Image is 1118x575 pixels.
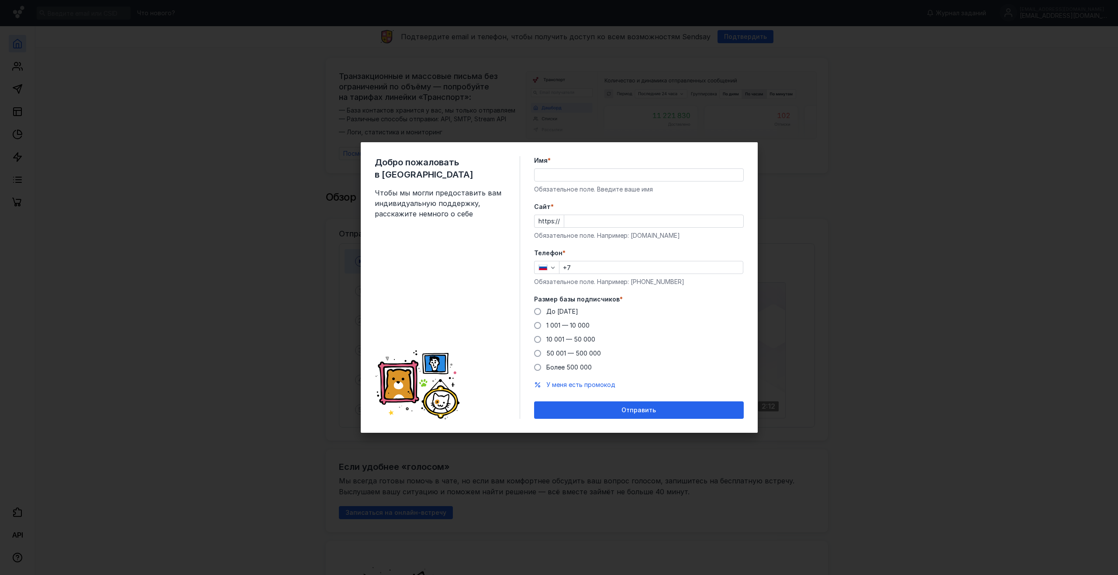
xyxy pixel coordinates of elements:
[534,156,548,165] span: Имя
[546,308,578,315] span: До [DATE]
[546,335,595,343] span: 10 001 — 50 000
[534,231,744,240] div: Обязательное поле. Например: [DOMAIN_NAME]
[375,156,506,181] span: Добро пожаловать в [GEOGRAPHIC_DATA]
[534,277,744,286] div: Обязательное поле. Например: [PHONE_NUMBER]
[546,349,601,357] span: 50 001 — 500 000
[534,401,744,419] button: Отправить
[375,188,506,219] span: Чтобы мы могли предоставить вам индивидуальную поддержку, расскажите немного о себе
[546,322,590,329] span: 1 001 — 10 000
[534,202,551,211] span: Cайт
[534,185,744,194] div: Обязательное поле. Введите ваше имя
[534,249,562,257] span: Телефон
[546,363,592,371] span: Более 500 000
[546,380,615,389] button: У меня есть промокод
[534,295,620,304] span: Размер базы подписчиков
[621,407,656,414] span: Отправить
